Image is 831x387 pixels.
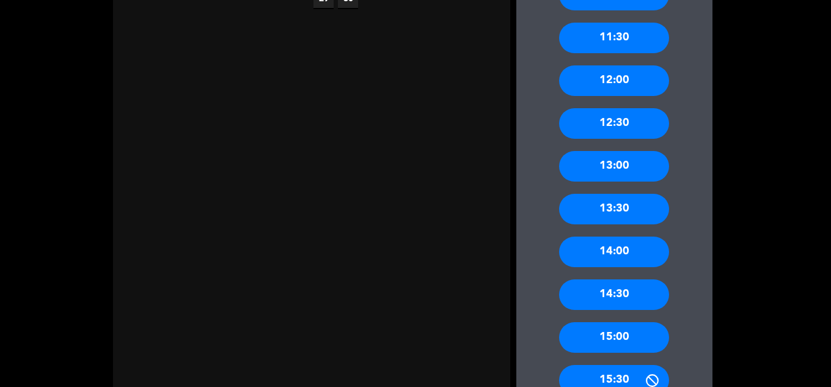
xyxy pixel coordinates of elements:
div: 11:30 [559,23,669,53]
div: 14:00 [559,237,669,267]
div: 12:00 [559,65,669,96]
div: 13:00 [559,151,669,182]
div: 15:00 [559,322,669,353]
div: 13:30 [559,194,669,224]
div: 12:30 [559,108,669,139]
div: 14:30 [559,279,669,310]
